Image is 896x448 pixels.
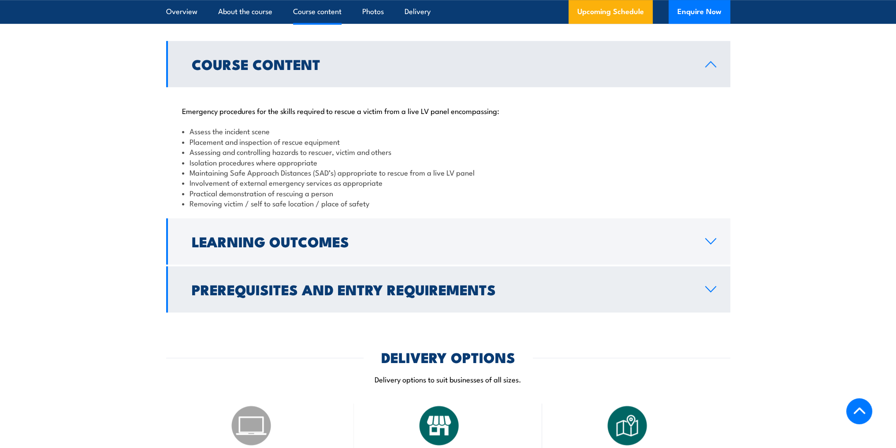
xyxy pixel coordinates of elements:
[166,266,730,312] a: Prerequisites and Entry Requirements
[182,126,714,136] li: Assess the incident scene
[192,58,691,70] h2: Course Content
[192,235,691,247] h2: Learning Outcomes
[182,136,714,147] li: Placement and inspection of rescue equipment
[182,188,714,198] li: Practical demonstration of rescuing a person
[182,106,714,115] p: Emergency procedures for the skills required to rescue a victim from a live LV panel encompassing:
[166,41,730,87] a: Course Content
[192,283,691,295] h2: Prerequisites and Entry Requirements
[182,177,714,187] li: Involvement of external emergency services as appropriate
[381,351,515,363] h2: DELIVERY OPTIONS
[182,198,714,208] li: Removing victim / self to safe location / place of safety
[182,157,714,167] li: Isolation procedures where appropriate
[166,374,730,384] p: Delivery options to suit businesses of all sizes.
[182,147,714,157] li: Assessing and controlling hazards to rescuer, victim and others
[182,167,714,177] li: Maintaining Safe Approach Distances (SAD’s) appropriate to rescue from a live LV panel
[166,218,730,264] a: Learning Outcomes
